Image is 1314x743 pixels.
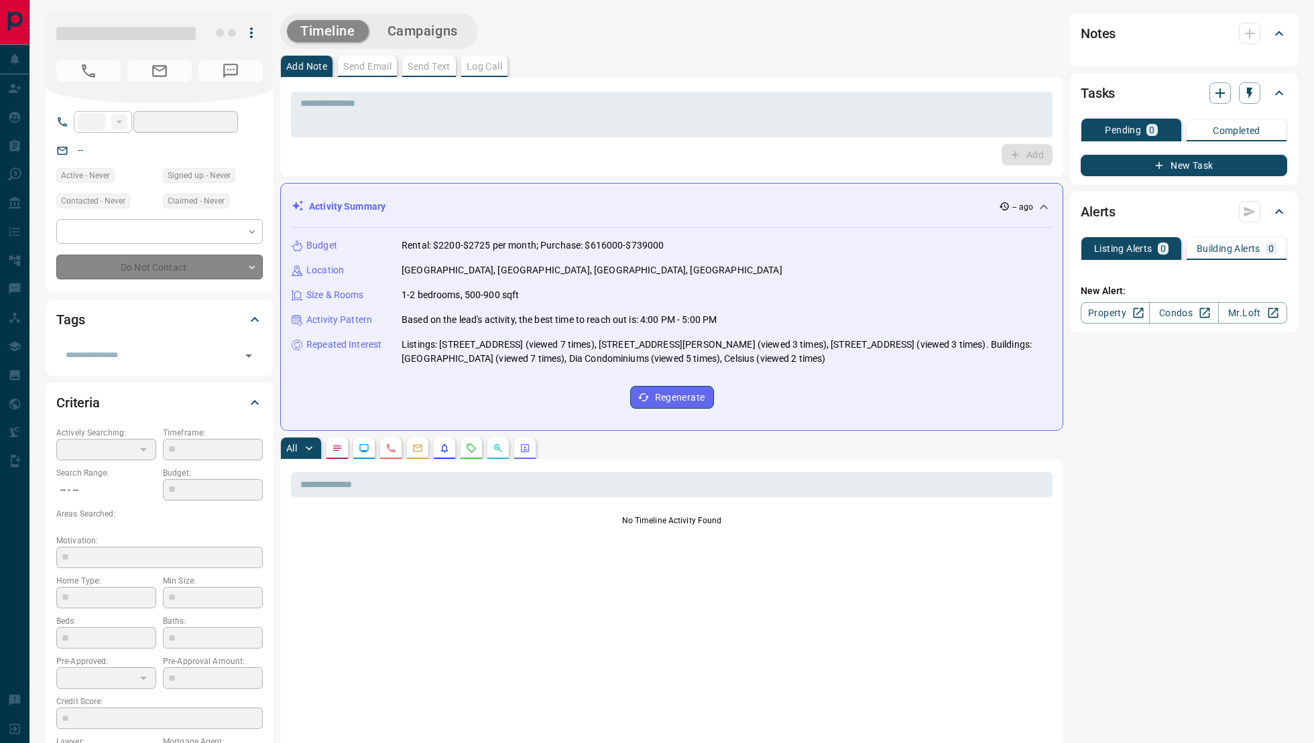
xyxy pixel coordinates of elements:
h2: Tags [56,309,84,330]
svg: Emails [412,443,423,454]
p: Beds: [56,615,156,627]
a: Condos [1149,302,1218,324]
p: Budget: [163,467,263,479]
p: Pending [1105,125,1141,135]
p: Completed [1213,126,1260,135]
p: Pre-Approved: [56,655,156,667]
svg: Requests [466,443,477,454]
p: Listings: [STREET_ADDRESS] (viewed 7 times), [STREET_ADDRESS][PERSON_NAME] (viewed 3 times), [STR... [402,338,1052,366]
p: No Timeline Activity Found [291,515,1053,527]
a: Mr.Loft [1218,302,1287,324]
svg: Lead Browsing Activity [359,443,369,454]
button: Timeline [287,20,369,42]
p: Credit Score: [56,695,263,707]
div: Notes [1081,17,1287,50]
a: Property [1081,302,1150,324]
svg: Calls [385,443,396,454]
p: New Alert: [1081,284,1287,298]
span: Claimed - Never [168,194,225,208]
p: Building Alerts [1197,244,1260,253]
button: Open [239,346,258,365]
p: Search Range: [56,467,156,479]
svg: Agent Actions [520,443,530,454]
p: Budget [306,239,337,253]
span: No Number [198,60,263,82]
p: Home Type: [56,575,156,587]
div: Tags [56,303,263,336]
div: Activity Summary-- ago [292,194,1052,219]
span: No Number [56,60,121,82]
h2: Notes [1081,23,1116,44]
p: -- - -- [56,479,156,501]
p: Min Size: [163,575,263,587]
p: 0 [1268,244,1274,253]
p: 0 [1160,244,1166,253]
p: 0 [1149,125,1154,135]
div: Alerts [1081,196,1287,228]
svg: Listing Alerts [439,443,450,454]
div: Criteria [56,387,263,419]
span: Active - Never [61,169,110,182]
p: Location [306,263,344,277]
button: Campaigns [374,20,471,42]
div: Do Not Contact [56,255,263,279]
h2: Alerts [1081,201,1116,222]
svg: Opportunities [493,443,503,454]
p: Listing Alerts [1094,244,1152,253]
p: -- ago [1012,201,1033,213]
h2: Criteria [56,392,100,413]
span: Signed up - Never [168,169,231,182]
span: No Email [127,60,192,82]
p: 1-2 bedrooms, 500-900 sqft [402,288,519,302]
p: Add Note [286,62,327,71]
p: Rental: $2200-$2725 per month; Purchase: $616000-$739000 [402,239,664,253]
p: Activity Pattern [306,313,372,327]
button: Regenerate [630,386,714,409]
p: Baths: [163,615,263,627]
div: Tasks [1081,77,1287,109]
p: Activity Summary [309,200,385,214]
p: Timeframe: [163,427,263,439]
p: Motivation: [56,535,263,547]
p: Areas Searched: [56,508,263,520]
h2: Tasks [1081,82,1115,104]
span: Contacted - Never [61,194,125,208]
p: Based on the lead's activity, the best time to reach out is: 4:00 PM - 5:00 PM [402,313,717,327]
p: Pre-Approval Amount: [163,655,263,667]
p: Repeated Interest [306,338,381,352]
p: All [286,444,297,453]
button: New Task [1081,155,1287,176]
p: Actively Searching: [56,427,156,439]
a: -- [78,145,83,155]
p: [GEOGRAPHIC_DATA], [GEOGRAPHIC_DATA], [GEOGRAPHIC_DATA], [GEOGRAPHIC_DATA] [402,263,782,277]
p: Size & Rooms [306,288,364,302]
svg: Notes [332,443,343,454]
